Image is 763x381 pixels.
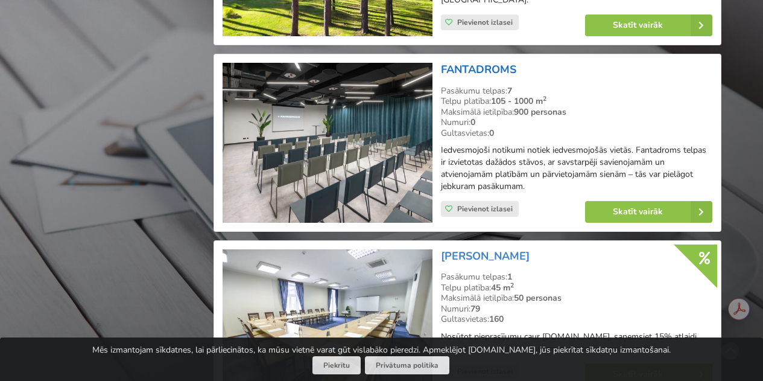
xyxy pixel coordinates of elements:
[441,249,530,263] a: [PERSON_NAME]
[441,96,712,107] div: Telpu platība:
[514,292,562,304] strong: 50 personas
[489,313,504,325] strong: 160
[585,201,712,223] a: Skatīt vairāk
[441,293,712,304] div: Maksimālā ietilpība:
[470,117,475,128] strong: 0
[441,107,712,118] div: Maksimālā ietilpība:
[491,282,514,293] strong: 45 m
[365,356,449,375] a: Privātuma politika
[441,117,712,128] div: Numuri:
[441,62,516,77] a: FANTADROMS
[585,14,712,36] a: Skatīt vairāk
[507,271,512,283] strong: 1
[441,128,712,139] div: Gultasvietas:
[507,85,512,97] strong: 7
[470,303,480,315] strong: 79
[441,272,712,283] div: Pasākumu telpas:
[441,304,712,315] div: Numuri:
[223,63,432,223] img: Konferenču centrs | Rīga | FANTADROMS
[510,281,514,290] sup: 2
[441,331,712,355] p: Nosūtot pieprasījumu caur [DOMAIN_NAME], saņemsiet 15% atlaidi semināru telpu īrei. Piedāvājam pl...
[489,127,494,139] strong: 0
[457,204,513,214] span: Pievienot izlasei
[441,283,712,293] div: Telpu platība:
[543,94,546,103] sup: 2
[441,86,712,97] div: Pasākumu telpas:
[312,356,361,375] button: Piekrītu
[441,144,712,193] p: Iedvesmojoši notikumi notiek iedvesmojošās vietās. Fantadroms telpas ir izvietotas dažādos stāvos...
[514,106,566,118] strong: 900 personas
[457,18,513,27] span: Pievienot izlasei
[491,95,546,107] strong: 105 - 1000 m
[441,314,712,325] div: Gultasvietas:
